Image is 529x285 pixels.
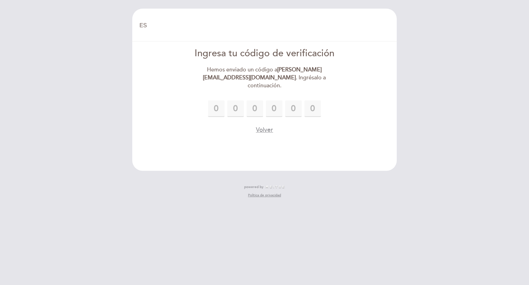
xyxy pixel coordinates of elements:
[186,47,344,60] div: Ingresa tu código de verificación
[244,185,285,189] a: powered by
[266,100,282,117] input: 0
[304,100,321,117] input: 0
[203,66,322,81] strong: [PERSON_NAME][EMAIL_ADDRESS][DOMAIN_NAME]
[208,100,225,117] input: 0
[244,185,263,189] span: powered by
[186,66,344,90] div: Hemos enviado un código a . Ingrésalo a continuación.
[285,100,302,117] input: 0
[265,185,285,189] img: MEITRE
[248,193,281,198] a: Política de privacidad
[227,100,244,117] input: 0
[256,126,273,134] button: Volver
[247,100,263,117] input: 0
